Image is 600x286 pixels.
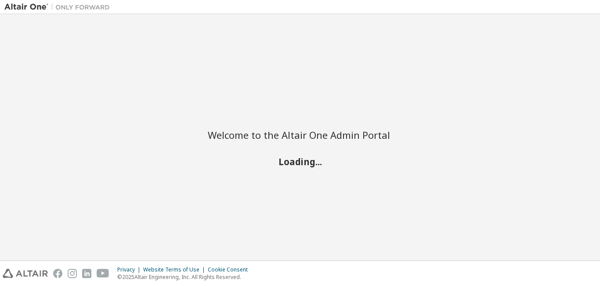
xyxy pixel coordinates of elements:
div: Cookie Consent [208,266,253,273]
img: Altair One [4,3,114,11]
h2: Loading... [208,156,392,167]
img: youtube.svg [97,269,109,278]
img: instagram.svg [68,269,77,278]
img: linkedin.svg [82,269,91,278]
h2: Welcome to the Altair One Admin Portal [208,129,392,141]
img: altair_logo.svg [3,269,48,278]
p: © 2025 Altair Engineering, Inc. All Rights Reserved. [117,273,253,281]
div: Website Terms of Use [143,266,208,273]
img: facebook.svg [53,269,62,278]
div: Privacy [117,266,143,273]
